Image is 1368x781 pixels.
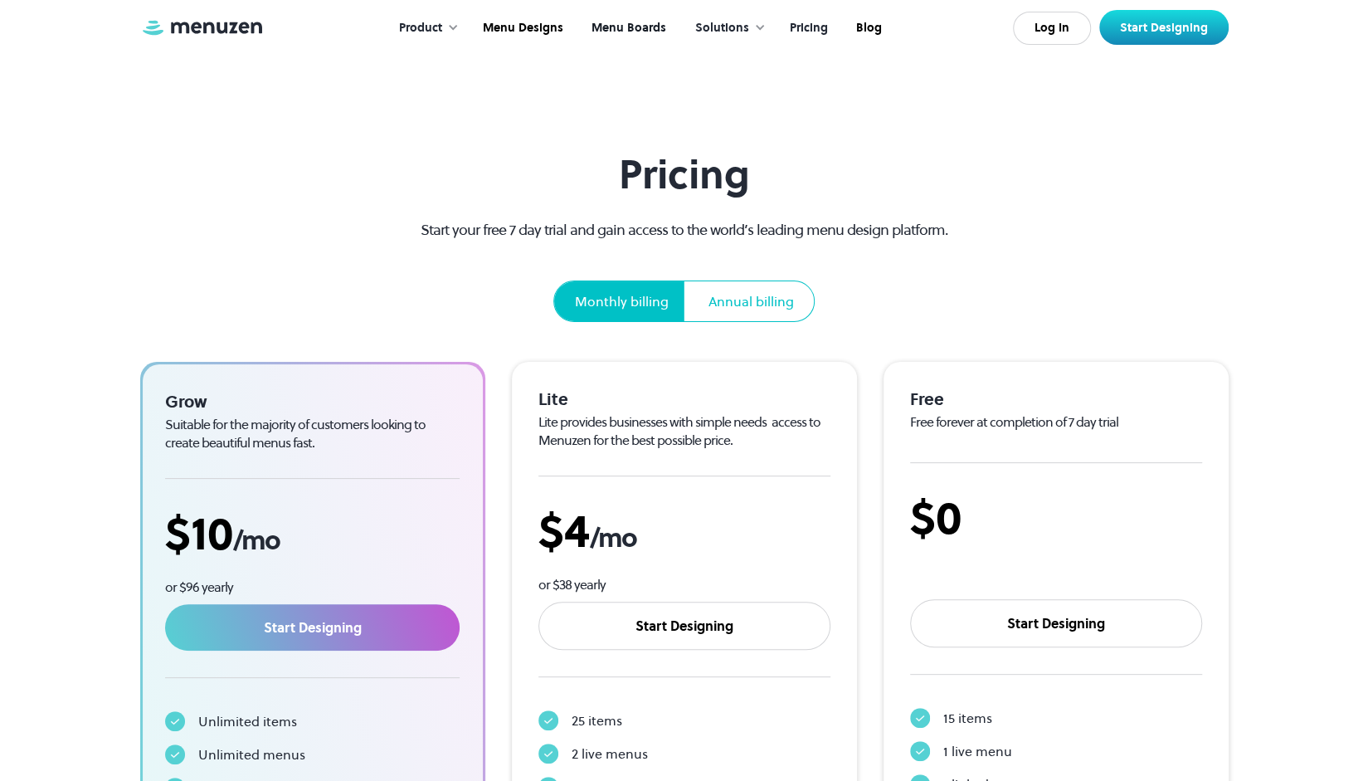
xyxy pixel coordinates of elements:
[910,599,1202,647] a: Start Designing
[191,501,233,565] span: 10
[165,505,460,561] div: $
[695,19,749,37] div: Solutions
[590,520,636,556] span: /mo
[1013,12,1091,45] a: Log In
[943,708,992,728] div: 15 items
[165,391,460,412] div: Grow
[382,2,467,54] div: Product
[910,388,1202,410] div: Free
[910,490,1202,545] div: $0
[564,499,590,563] span: 4
[774,2,840,54] a: Pricing
[399,19,442,37] div: Product
[576,2,679,54] a: Menu Boards
[943,741,1012,761] div: 1 live menu
[538,388,830,410] div: Lite
[538,503,830,559] div: $
[575,291,669,311] div: Monthly billing
[391,218,977,241] p: Start your free 7 day trial and gain access to the world’s leading menu design platform.
[165,604,460,651] a: Start Designing
[538,413,830,449] div: Lite provides businesses with simple needs access to Menuzen for the best possible price.
[165,578,460,597] div: or $96 yearly
[165,416,460,452] div: Suitable for the majority of customers looking to create beautiful menus fast.
[467,2,576,54] a: Menu Designs
[572,744,648,764] div: 2 live menus
[708,291,794,311] div: Annual billing
[910,413,1202,432] div: Free forever at completion of 7 day trial
[538,576,830,594] div: or $38 yearly
[391,151,977,198] h1: Pricing
[198,711,297,731] div: Unlimited items
[840,2,894,54] a: Blog
[1099,10,1229,45] a: Start Designing
[538,602,830,650] a: Start Designing
[233,522,280,559] span: /mo
[198,744,305,764] div: Unlimited menus
[572,710,622,730] div: 25 items
[679,2,774,54] div: Solutions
